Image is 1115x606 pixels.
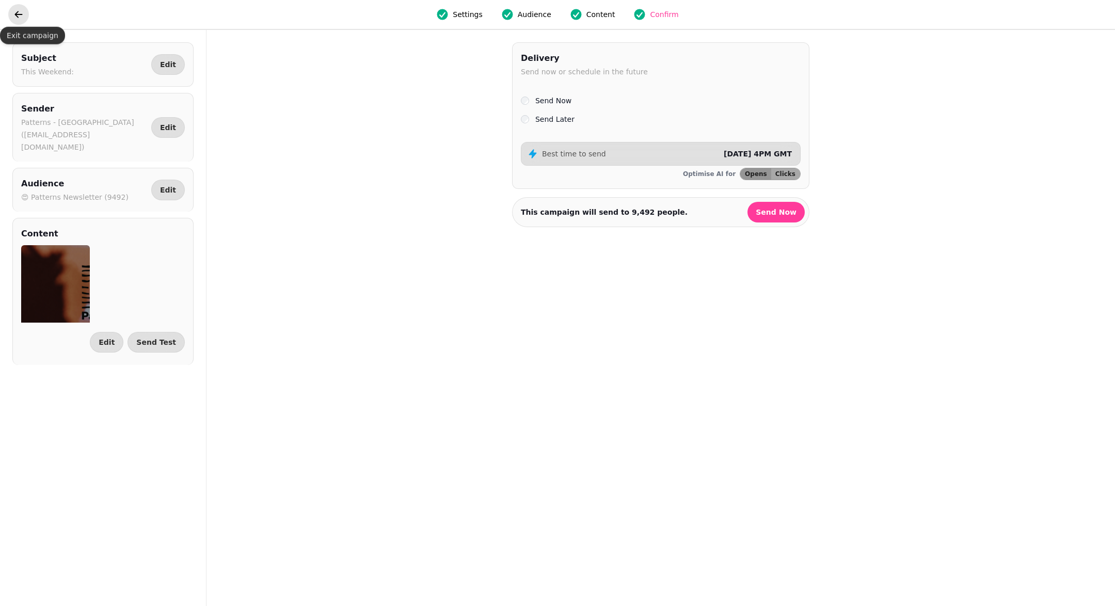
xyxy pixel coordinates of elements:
span: Clicks [775,171,795,177]
h2: Sender [21,102,147,116]
button: Send Now [747,202,805,222]
span: Audience [518,9,551,20]
p: This campaign will send to people. [521,207,688,217]
button: Edit [151,180,185,200]
p: Best time to send [542,149,606,159]
button: go back [8,4,29,25]
h2: Delivery [521,51,648,66]
span: Confirm [650,9,678,20]
p: 😍 Patterns Newsletter (9492) [21,191,129,203]
button: Send Test [128,332,185,353]
span: Edit [160,61,176,68]
span: Settings [453,9,482,20]
h2: Subject [21,51,74,66]
span: Edit [160,186,176,194]
span: Send Test [136,339,176,346]
span: Edit [160,124,176,131]
span: Edit [99,339,115,346]
label: Send Later [535,113,575,125]
button: Edit [90,332,123,353]
button: Clicks [771,168,800,180]
p: Optimise AI for [683,170,736,178]
span: Content [586,9,615,20]
p: Send now or schedule in the future [521,66,648,78]
h2: Audience [21,177,129,191]
p: Patterns - [GEOGRAPHIC_DATA] ([EMAIL_ADDRESS][DOMAIN_NAME]) [21,116,147,153]
strong: 9,492 [632,208,655,216]
p: This Weekend: [21,66,74,78]
button: Edit [151,54,185,75]
label: Send Now [535,94,571,107]
h2: Content [21,227,58,241]
span: Send Now [756,209,797,216]
span: [DATE] 4PM GMT [724,150,792,158]
button: Edit [151,117,185,138]
button: Opens [740,168,771,180]
span: Opens [745,171,767,177]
